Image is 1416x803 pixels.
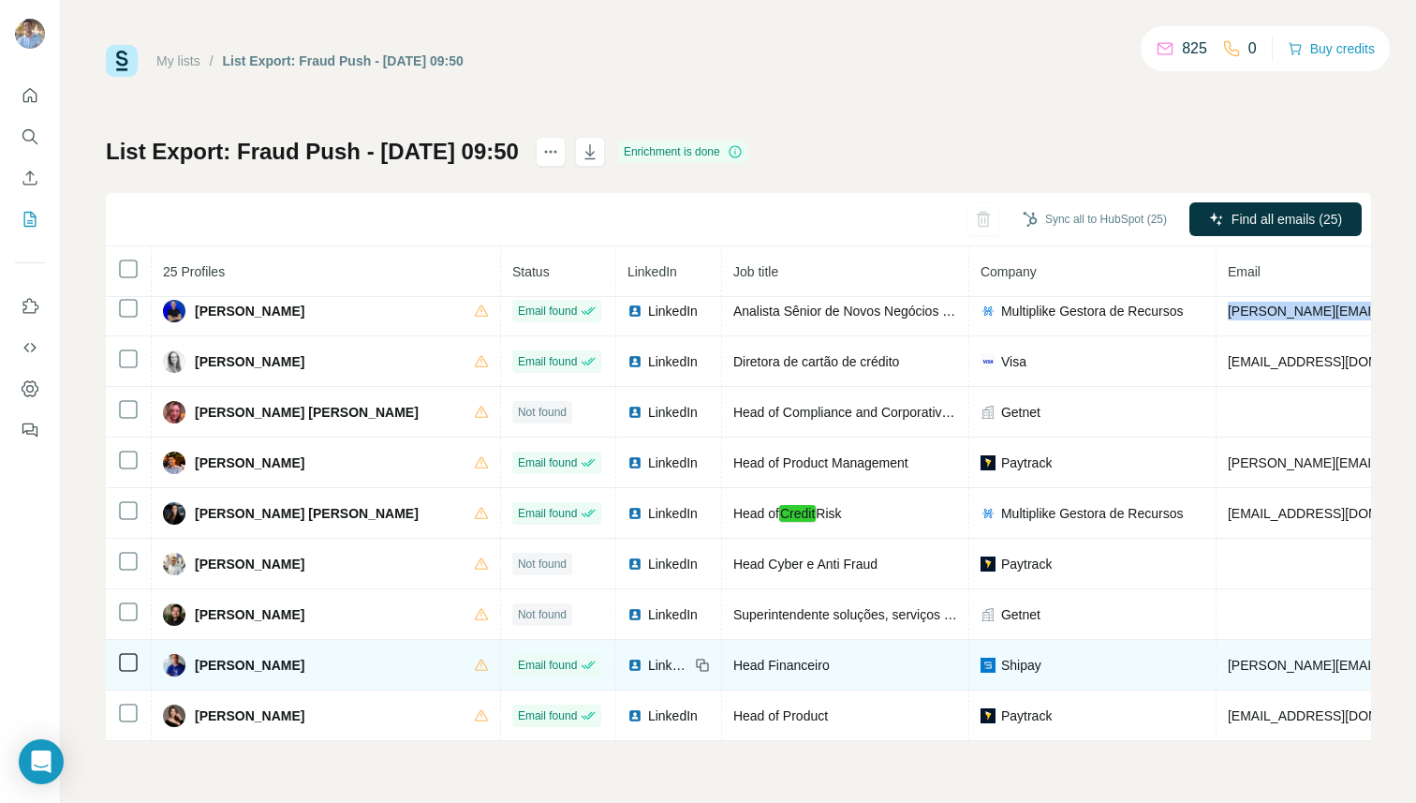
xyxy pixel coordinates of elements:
span: [PERSON_NAME] [195,555,304,573]
span: LinkedIn [648,504,698,523]
span: Status [512,264,550,279]
span: LinkedIn [648,555,698,573]
button: Use Surfe API [15,331,45,364]
li: / [210,52,214,70]
img: company-logo [981,708,996,723]
span: Email found [518,505,577,522]
img: Avatar [163,705,185,727]
span: [PERSON_NAME] [195,605,304,624]
span: Email found [518,303,577,320]
button: Dashboard [15,372,45,406]
span: Multiplike Gestora de Recursos [1001,302,1184,320]
img: LinkedIn logo [627,455,642,470]
span: [PERSON_NAME] [PERSON_NAME] [195,403,419,422]
img: LinkedIn logo [627,658,642,673]
span: Email found [518,454,577,471]
button: actions [536,137,566,167]
span: LinkedIn [648,454,698,472]
span: Paytrack [1001,555,1052,573]
span: Getnet [1001,403,1040,422]
span: Not found [518,404,567,421]
img: LinkedIn logo [627,304,642,319]
img: LinkedIn logo [627,405,642,420]
button: My lists [15,202,45,236]
span: Head of Risk [733,505,842,522]
span: Email found [518,353,577,370]
img: company-logo [981,557,996,572]
span: Email [1228,264,1261,279]
span: Email found [518,707,577,724]
img: Avatar [163,350,185,373]
span: Head Financeiro [733,658,830,673]
span: [PERSON_NAME] [PERSON_NAME] [195,504,419,523]
span: LinkedIn [648,605,698,624]
span: LinkedIn [648,302,698,320]
span: Visa [1001,352,1026,371]
span: LinkedIn [627,264,677,279]
button: Feedback [15,413,45,447]
span: Paytrack [1001,706,1052,725]
img: LinkedIn logo [627,506,642,521]
a: My lists [156,53,200,68]
span: Paytrack [1001,454,1052,472]
span: LinkedIn [648,706,698,725]
img: company-logo [981,658,996,673]
img: company-logo [981,506,996,521]
span: Head Cyber e Anti Fraud [733,557,878,572]
div: Enrichment is done [618,141,748,163]
span: Not found [518,556,567,573]
img: LinkedIn logo [627,708,642,723]
button: Buy credits [1288,36,1375,62]
img: Avatar [163,300,185,322]
span: Multiplike Gestora de Recursos [1001,504,1184,523]
span: 25 Profiles [163,264,225,279]
span: LinkedIn [648,403,698,422]
img: company-logo [981,354,996,369]
span: Head of Product [733,708,828,723]
img: company-logo [981,304,996,319]
p: 825 [1182,37,1207,60]
img: Avatar [163,452,185,474]
button: Sync all to HubSpot (25) [1010,205,1180,233]
span: Company [981,264,1037,279]
span: Head of Product Management [733,455,908,470]
img: LinkedIn logo [627,607,642,622]
img: Surfe Logo [106,45,138,77]
button: Use Surfe on LinkedIn [15,290,45,323]
span: Find all emails (25) [1232,210,1342,229]
span: [PERSON_NAME] [195,352,304,371]
img: company-logo [981,455,996,470]
span: Email found [518,657,577,674]
span: LinkedIn [648,352,698,371]
p: 0 [1248,37,1257,60]
button: Search [15,120,45,154]
span: Analista Sênior de Novos Negócios | Crédito Corporativo | Construção Civil [733,304,1170,319]
div: List Export: Fraud Push - [DATE] 09:50 [223,52,464,70]
span: [PERSON_NAME] [195,454,304,472]
button: Find all emails (25) [1189,202,1362,236]
span: Job title [733,264,778,279]
span: LinkedIn [648,656,689,675]
span: [PERSON_NAME] [195,656,304,675]
img: Avatar [163,553,185,575]
span: Not found [518,606,567,623]
div: Open Intercom Messenger [19,739,64,784]
img: Avatar [15,19,45,49]
span: Diretora de cartão de crédito [733,354,899,369]
img: LinkedIn logo [627,557,642,572]
span: Head of Compliance and Corporative Governance / Supte Exec. / Director [733,405,1162,420]
button: Enrich CSV [15,161,45,195]
img: Avatar [163,603,185,626]
img: Avatar [163,401,185,424]
button: Quick start [15,79,45,112]
span: [PERSON_NAME] [195,706,304,725]
h1: List Export: Fraud Push - [DATE] 09:50 [106,137,519,167]
img: LinkedIn logo [627,354,642,369]
span: Superintendente soluções, serviços e Payments [733,607,1013,622]
span: Shipay [1001,656,1041,675]
span: Getnet [1001,605,1040,624]
img: Avatar [163,502,185,525]
span: [PERSON_NAME] [195,302,304,320]
em: Credit [779,505,816,522]
img: Avatar [163,654,185,677]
